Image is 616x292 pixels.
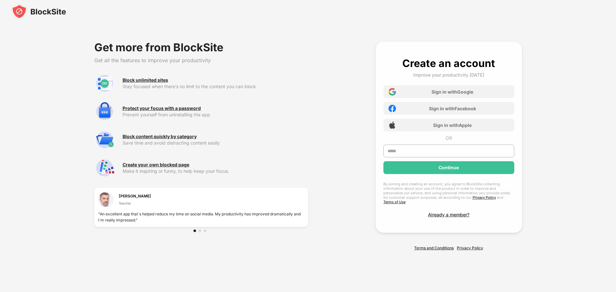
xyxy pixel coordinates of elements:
img: premium-unlimited-blocklist.svg [94,73,115,94]
div: By joining and creating an account, you agree to BlockSite collecting information about your use ... [383,182,514,204]
img: testimonial-1.jpg [98,192,114,207]
img: google-icon.png [389,88,396,96]
img: apple-icon.png [389,121,396,129]
div: Continue [439,165,459,170]
div: Sign in with Facebook [429,106,476,111]
div: Already a member? [428,212,469,217]
div: [PERSON_NAME] [119,193,151,199]
div: Create your own blocked page [123,162,189,167]
img: facebook-icon.png [389,105,396,112]
div: Get more from BlockSite [94,42,308,53]
div: Make it inspiring or funny, to help keep your focus. [123,169,308,174]
div: "An excellent app that`s helped reduce my time on social media. My productivity has improved dram... [98,211,304,223]
div: Get all the features to improve your productivity [94,57,308,63]
div: Create an account [402,57,495,70]
img: blocksite-icon-black.svg [12,4,66,19]
img: premium-password-protection.svg [94,101,115,122]
div: Sign in with Apple [433,122,472,128]
div: OR [446,135,452,141]
img: premium-category.svg [94,129,115,150]
img: premium-customize-block-page.svg [94,158,115,178]
div: Block content quickly by category [123,134,197,139]
a: Terms and Conditions [414,246,454,250]
div: Save time and avoid distracting content easily [123,140,308,146]
div: Stay focused when there’s no limit to the content you can block [123,84,308,89]
a: Privacy Policy [473,195,496,200]
div: Teacher [119,201,151,206]
a: Privacy Policy [457,246,483,250]
div: Improve your productivity [DATE] [413,72,484,78]
div: Sign in with Google [432,89,473,95]
div: Block unlimited sites [123,78,168,83]
a: Terms of Use [383,200,406,204]
div: Prevent yourself from uninstalling the app [123,112,308,117]
div: Protect your focus with a password [123,106,201,111]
